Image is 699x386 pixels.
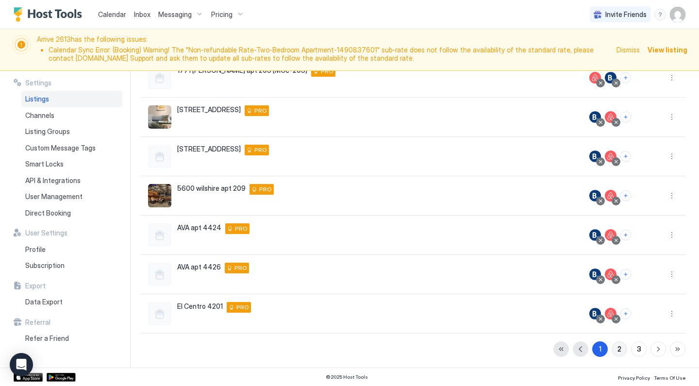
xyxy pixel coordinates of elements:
[25,209,71,218] span: Direct Booking
[148,184,171,207] div: listing image
[25,144,96,152] span: Custom Message Tags
[25,79,51,87] span: Settings
[21,172,122,189] a: API & Integrations
[666,72,678,84] button: More options
[666,111,678,123] button: More options
[666,229,678,241] div: menu
[25,95,49,103] span: Listings
[637,344,641,354] div: 3
[21,188,122,205] a: User Management
[25,245,46,254] span: Profile
[21,205,122,221] a: Direct Booking
[21,91,122,107] a: Listings
[666,308,678,319] button: More options
[177,302,223,311] span: El Centro 4201
[234,264,247,272] span: PRO
[25,298,63,306] span: Data Export
[25,160,64,168] span: Smart Locks
[47,373,76,382] a: Google Play Store
[21,107,122,124] a: Channels
[235,224,248,233] span: PRO
[599,344,601,354] div: 1
[605,10,647,19] span: Invite Friends
[177,145,241,153] span: [STREET_ADDRESS]
[98,10,126,18] span: Calendar
[654,375,685,381] span: Terms Of Use
[49,46,611,63] li: Calendar Sync Error: (Booking) Warning! The "Non-refundable Rate-Two-Bedroom Apartment-1490837601...
[21,123,122,140] a: Listing Groups
[618,372,650,382] a: Privacy Policy
[25,176,81,185] span: API & Integrations
[620,230,631,240] button: Connect channels
[666,269,678,280] button: More options
[25,229,67,237] span: User Settings
[321,67,333,76] span: PRO
[326,374,368,380] span: © 2025 Host Tools
[236,303,249,312] span: PRO
[10,353,33,376] div: Open Intercom Messenger
[14,7,86,22] a: Host Tools Logo
[177,223,221,232] span: AVA apt 4424
[158,10,192,19] span: Messaging
[654,372,685,382] a: Terms Of Use
[21,241,122,258] a: Profile
[21,140,122,156] a: Custom Message Tags
[654,9,666,20] div: menu
[25,127,70,136] span: Listing Groups
[670,7,685,22] div: User profile
[254,146,267,154] span: PRO
[25,282,46,290] span: Export
[148,105,171,129] div: listing image
[612,341,627,357] button: 2
[618,375,650,381] span: Privacy Policy
[259,185,272,194] span: PRO
[98,9,126,19] a: Calendar
[666,151,678,162] button: More options
[177,263,221,271] span: AVA apt 4426
[21,330,122,347] a: Refer a Friend
[25,318,50,327] span: Referral
[620,269,631,280] button: Connect channels
[21,257,122,274] a: Subscription
[620,112,631,122] button: Connect channels
[592,341,608,357] button: 1
[21,156,122,172] a: Smart Locks
[25,111,54,120] span: Channels
[620,151,631,162] button: Connect channels
[666,190,678,201] div: menu
[666,190,678,201] button: More options
[666,72,678,84] div: menu
[134,10,150,18] span: Inbox
[648,45,687,55] div: View listing
[631,341,647,357] button: 3
[617,344,621,354] div: 2
[21,294,122,310] a: Data Export
[25,261,65,270] span: Subscription
[620,308,631,319] button: Connect channels
[666,111,678,123] div: menu
[25,334,69,343] span: Refer a Friend
[177,184,246,193] span: 5600 wilshire apt 209
[134,9,150,19] a: Inbox
[666,269,678,280] div: menu
[177,105,241,114] span: [STREET_ADDRESS]
[14,373,43,382] a: App Store
[254,106,267,115] span: PRO
[25,192,83,201] span: User Management
[666,308,678,319] div: menu
[620,190,631,201] button: Connect channels
[211,10,233,19] span: Pricing
[666,151,678,162] div: menu
[616,45,640,55] div: Dismiss
[666,229,678,241] button: More options
[37,35,611,65] span: Arrive 2613 has the following issues:
[620,72,631,83] button: Connect channels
